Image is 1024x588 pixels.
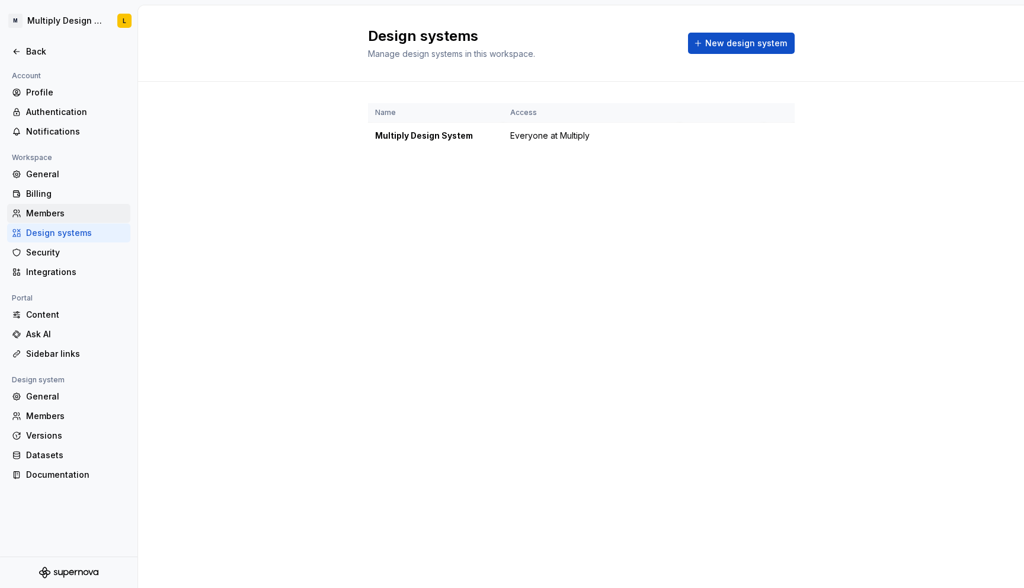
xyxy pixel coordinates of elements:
[7,426,130,445] a: Versions
[7,407,130,426] a: Members
[26,168,126,180] div: General
[7,122,130,141] a: Notifications
[7,243,130,262] a: Security
[2,8,135,34] button: MMultiply Design SystemL
[368,103,503,123] th: Name
[705,37,787,49] span: New design system
[7,69,46,83] div: Account
[26,328,126,340] div: Ask AI
[123,16,126,25] div: L
[503,103,680,123] th: Access
[7,103,130,122] a: Authentication
[7,184,130,203] a: Billing
[375,130,496,142] div: Multiply Design System
[26,410,126,422] div: Members
[7,344,130,363] a: Sidebar links
[26,247,126,258] div: Security
[7,465,130,484] a: Documentation
[26,46,126,57] div: Back
[26,87,126,98] div: Profile
[26,469,126,481] div: Documentation
[7,305,130,324] a: Content
[7,373,69,387] div: Design system
[26,227,126,239] div: Design systems
[368,49,535,59] span: Manage design systems in this workspace.
[26,207,126,219] div: Members
[7,325,130,344] a: Ask AI
[7,165,130,184] a: General
[368,27,674,46] h2: Design systems
[510,130,590,142] span: Everyone at Multiply
[7,263,130,282] a: Integrations
[7,151,57,165] div: Workspace
[7,223,130,242] a: Design systems
[8,14,23,28] div: M
[688,33,795,54] button: New design system
[26,106,126,118] div: Authentication
[7,83,130,102] a: Profile
[7,446,130,465] a: Datasets
[7,387,130,406] a: General
[26,188,126,200] div: Billing
[7,204,130,223] a: Members
[39,567,98,579] svg: Supernova Logo
[7,291,37,305] div: Portal
[26,348,126,360] div: Sidebar links
[26,391,126,402] div: General
[26,266,126,278] div: Integrations
[7,42,130,61] a: Back
[26,449,126,461] div: Datasets
[26,309,126,321] div: Content
[26,126,126,138] div: Notifications
[27,15,103,27] div: Multiply Design System
[26,430,126,442] div: Versions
